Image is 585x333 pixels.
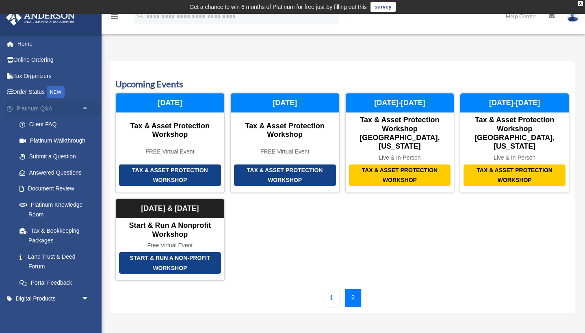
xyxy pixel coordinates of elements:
div: Get a chance to win 6 months of Platinum for free just by filling out this [189,2,367,12]
a: Client FAQ [11,117,102,133]
div: FREE Virtual Event [231,148,339,155]
a: Document Review [11,181,102,197]
div: Tax & Asset Protection Workshop [464,164,565,186]
a: Platinum Walkthrough [11,132,102,149]
a: 2 [344,289,362,307]
a: Tax & Bookkeeping Packages [11,223,102,249]
div: [DATE] [116,93,224,113]
div: [DATE]-[DATE] [460,93,569,113]
a: 1 [323,289,340,307]
div: Tax & Asset Protection Workshop [GEOGRAPHIC_DATA], [US_STATE] [460,116,569,151]
a: Submit a Question [11,149,102,165]
div: Tax & Asset Protection Workshop [349,164,451,186]
i: search [136,11,145,20]
div: Tax & Asset Protection Workshop [231,122,339,139]
div: [DATE]-[DATE] [346,93,454,113]
a: Tax & Asset Protection Workshop Tax & Asset Protection Workshop FREE Virtual Event [DATE] [230,93,340,193]
a: Online Ordering [6,52,102,68]
a: Land Trust & Deed Forum [11,249,102,275]
a: Platinum Knowledge Room [11,197,102,223]
a: Order StatusNEW [6,84,102,101]
i: menu [110,11,119,21]
div: FREE Virtual Event [116,148,224,155]
div: Tax & Asset Protection Workshop [234,164,336,186]
div: [DATE] [231,93,339,113]
a: Portal Feedback [11,275,102,291]
div: Start & Run a Non-Profit Workshop [119,252,221,274]
div: [DATE] & [DATE] [116,199,224,218]
div: Live & In-Person [460,154,569,161]
a: Platinum Q&Aarrow_drop_up [6,100,102,117]
a: survey [370,2,396,12]
span: arrow_drop_up [81,100,97,117]
a: Tax Organizers [6,68,102,84]
a: Home [6,36,102,52]
img: User Pic [567,10,579,22]
h3: Upcoming Events [115,78,569,91]
a: Tax & Asset Protection Workshop Tax & Asset Protection Workshop FREE Virtual Event [DATE] [115,93,225,193]
a: Answered Questions [11,164,102,181]
span: arrow_drop_down [81,291,97,307]
div: Live & In-Person [346,154,454,161]
div: Tax & Asset Protection Workshop [119,164,221,186]
a: Start & Run a Non-Profit Workshop Start & Run a Nonprofit Workshop Free Virtual Event [DATE] & [D... [115,199,225,281]
div: close [578,1,583,6]
div: Tax & Asset Protection Workshop [116,122,224,139]
div: Start & Run a Nonprofit Workshop [116,221,224,239]
a: menu [110,14,119,21]
a: Tax & Asset Protection Workshop Tax & Asset Protection Workshop [GEOGRAPHIC_DATA], [US_STATE] Liv... [345,93,455,193]
div: Free Virtual Event [116,242,224,249]
a: Digital Productsarrow_drop_down [6,291,102,307]
div: Tax & Asset Protection Workshop [GEOGRAPHIC_DATA], [US_STATE] [346,116,454,151]
img: Anderson Advisors Platinum Portal [4,10,77,26]
a: Tax & Asset Protection Workshop Tax & Asset Protection Workshop [GEOGRAPHIC_DATA], [US_STATE] Liv... [460,93,569,193]
div: NEW [47,86,65,98]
